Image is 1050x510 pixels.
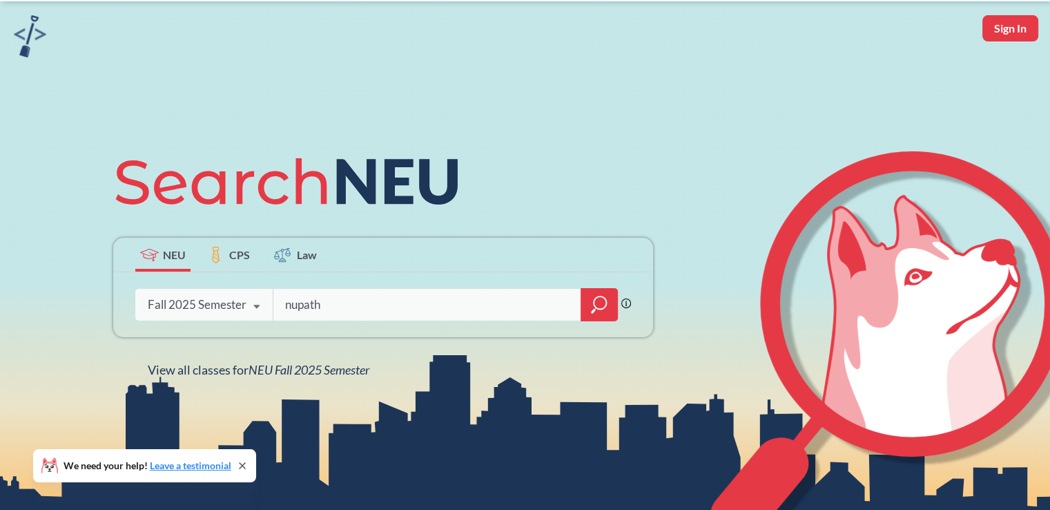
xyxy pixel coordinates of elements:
[14,15,46,62] a: sandbox logo
[64,461,231,471] span: We need your help!
[148,362,369,377] span: View all classes for
[150,460,231,471] a: Leave a testimonial
[249,362,369,377] span: NEU Fall 2025 Semester
[229,247,250,263] span: CPS
[14,15,46,57] img: sandbox logo
[148,297,246,312] div: Fall 2025 Semester
[284,290,571,319] input: Class, professor, course number, "phrase"
[982,15,1038,41] button: Sign In
[163,247,186,263] span: NEU
[591,295,607,314] svg: magnifying glass
[297,247,317,263] span: Law
[581,288,618,321] div: magnifying glass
